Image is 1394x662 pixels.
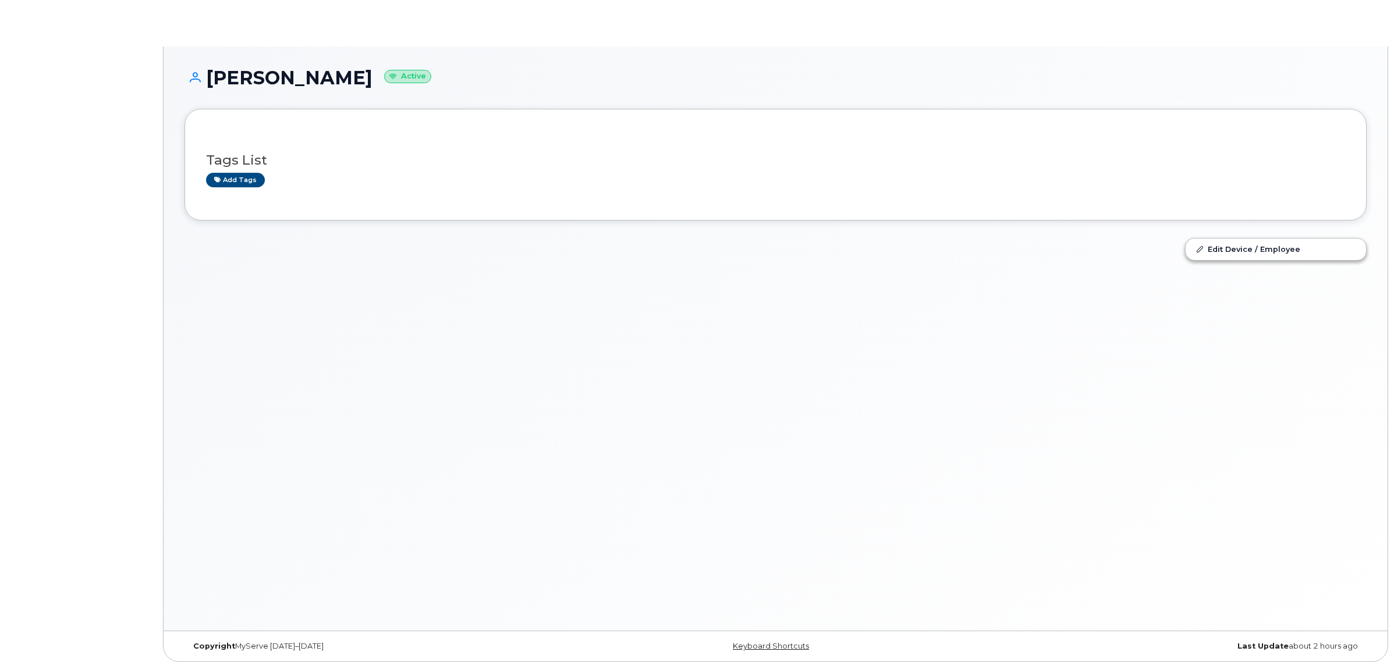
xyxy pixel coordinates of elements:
div: about 2 hours ago [973,642,1367,651]
h3: Tags List [206,153,1345,168]
h1: [PERSON_NAME] [185,67,1367,88]
strong: Last Update [1237,642,1289,650]
div: MyServe [DATE]–[DATE] [185,642,579,651]
strong: Copyright [193,642,235,650]
small: Active [384,70,431,83]
a: Keyboard Shortcuts [733,642,809,650]
a: Add tags [206,173,265,187]
a: Edit Device / Employee [1186,239,1366,259]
